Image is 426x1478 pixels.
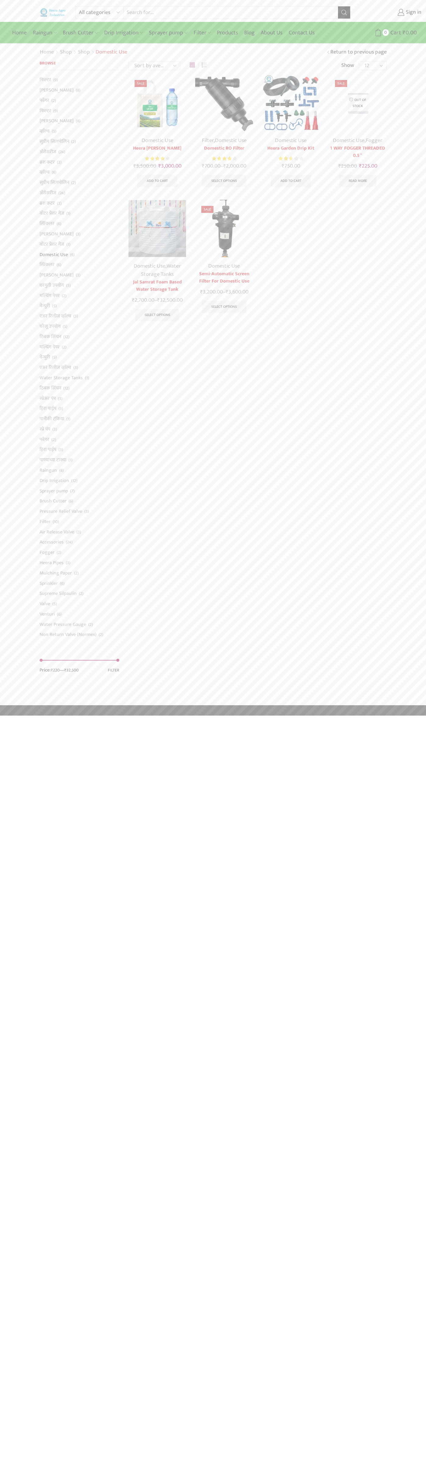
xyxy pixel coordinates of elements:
span: (1) [69,457,72,463]
a: घरगुती उपयोग [40,280,64,290]
span: 0 [382,29,389,36]
img: Semi-Automatic Screen Filter for Domestic Use [195,200,253,257]
span: ₹ [132,296,135,305]
a: Add to cart: “Heera Garden Drip Kit” [271,175,311,187]
a: Blog [241,26,258,40]
span: ₹ [403,28,406,37]
a: घरेलू उपयोग [40,321,61,332]
a: मल्चिंग पेपर [40,342,60,352]
span: (2) [79,591,83,597]
a: Filter [202,136,214,145]
select: Shop order [129,61,180,70]
span: Sale [201,206,213,213]
span: (1) [66,210,70,217]
span: ₹ [223,161,226,171]
span: (3) [73,365,78,371]
span: (2) [62,293,66,299]
bdi: 3,500.00 [133,161,156,171]
span: (3) [52,426,57,432]
a: 0 Cart ₹0.00 [357,27,417,38]
a: Heera [PERSON_NAME] [129,145,186,152]
a: वॉटर प्रेशर गेज [40,208,64,219]
span: (6) [57,221,61,227]
a: एअर रिलीज व्हाॅल्व [40,311,71,321]
span: – [129,296,186,304]
div: Rated 2.67 out of 5 [279,155,303,162]
span: ₹220 [51,667,60,674]
a: मल्चिंग पेपर [40,290,60,301]
input: Search for... [124,6,338,19]
a: Home [9,26,30,40]
span: (3) [76,529,81,535]
span: ₹ [157,296,160,305]
span: (2) [71,139,76,145]
span: (3) [58,406,63,412]
a: Accessories [40,537,64,547]
a: Domestic Use [208,262,240,271]
h1: Domestic Use [96,49,127,56]
img: Y-Type-Filter [195,74,253,131]
span: Sale [135,80,147,87]
a: Brush Cutter [60,26,101,40]
span: (6) [69,498,73,504]
a: Sprinkler [40,578,58,588]
span: Cart [389,29,401,37]
bdi: 250.00 [338,161,357,171]
span: (5) [63,324,67,330]
span: (3) [58,396,62,402]
a: Domestic RO Filter [195,145,253,152]
a: Shop [78,48,90,56]
span: – [195,288,253,296]
span: (2) [99,632,103,638]
bdi: 2,000.00 [223,161,246,171]
span: (5) [66,283,71,289]
a: Products [214,26,241,40]
span: (10) [53,519,59,525]
span: (5) [52,128,56,134]
span: Rated out of 5 [279,155,292,162]
a: Fogger [40,547,55,558]
span: (3) [76,272,80,278]
bdi: 2,700.00 [132,296,154,305]
a: Home [40,48,54,56]
a: वेन्चुरी [40,352,50,363]
span: (7) [70,488,75,494]
span: (2) [88,622,93,628]
img: Jal Samrat Foam Based Water Storage Tank [129,200,186,257]
a: Sprayer pump [146,26,190,40]
div: , [129,262,186,279]
span: ₹ [133,161,136,171]
a: ठिबक सिंचन [40,331,61,342]
a: Domestic Use [40,249,68,260]
span: (3) [84,508,89,515]
a: स्प्रेअर पंप [40,393,56,404]
a: [PERSON_NAME] [40,85,74,95]
span: (1) [85,375,89,381]
a: ब्रश कटर [40,157,55,167]
span: (5) [52,601,57,607]
nav: Breadcrumb [40,48,127,56]
a: Drip Irrigation [101,26,146,40]
a: सुप्रीम सिलपोलिन [40,136,69,147]
span: ₹32,500 [64,667,79,674]
a: पानीकी टंकिया [40,414,64,424]
button: Search button [338,6,350,19]
a: Filter [40,516,51,527]
span: ₹ [282,161,284,171]
a: Venturi [40,609,55,619]
span: (12) [63,334,69,340]
span: ₹ [226,287,228,297]
a: Read more about “1 WAY FOGGER THREADED 0.5"” [339,175,376,187]
a: Mulching Paper [40,568,72,578]
p: Out of stock [343,95,372,111]
a: हिरा पाईप [40,404,56,414]
span: (3) [66,560,70,566]
div: Rated 4.00 out of 5 [212,155,237,162]
span: ₹ [158,161,161,171]
bdi: 3,000.00 [158,161,181,171]
a: एअर रिलीज व्हाॅल्व [40,363,71,373]
span: (6) [60,581,65,587]
span: (1) [66,416,70,422]
button: Filter [108,667,119,674]
span: (3) [58,447,63,453]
